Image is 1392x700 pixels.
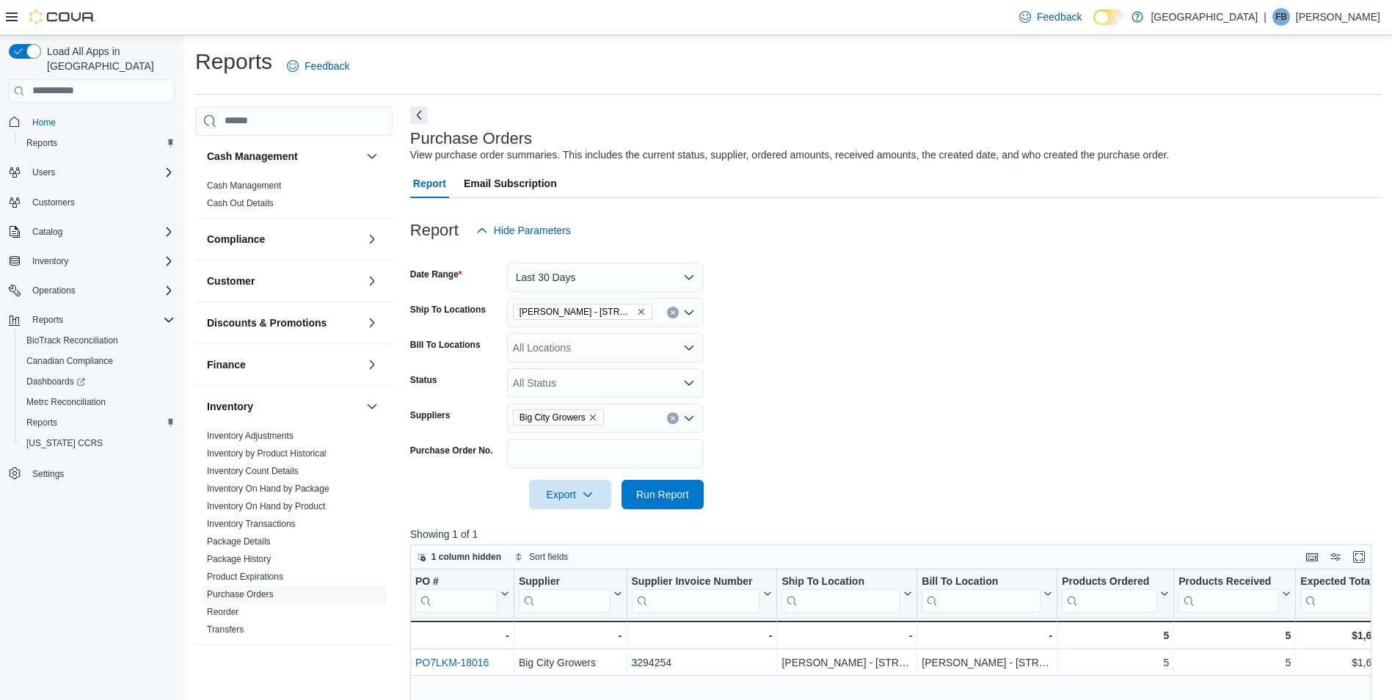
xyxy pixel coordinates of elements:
[1062,575,1157,588] div: Products Ordered
[1062,654,1169,671] div: 5
[21,332,175,349] span: BioTrack Reconciliation
[922,575,1041,588] div: Bill To Location
[1275,8,1286,26] span: FB
[26,396,106,408] span: Metrc Reconciliation
[363,272,381,290] button: Customer
[1300,575,1385,612] div: Expected Total
[363,314,381,332] button: Discounts & Promotions
[513,304,652,320] span: Moore - 105 SE 19th St
[15,371,181,392] a: Dashboards
[15,392,181,412] button: Metrc Reconciliation
[207,274,255,288] h3: Customer
[26,193,175,211] span: Customers
[410,409,451,421] label: Suppliers
[3,280,181,301] button: Operations
[1350,548,1368,566] button: Enter fullscreen
[529,551,568,563] span: Sort fields
[1093,25,1094,26] span: Dark Mode
[207,149,360,164] button: Cash Management
[26,437,103,449] span: [US_STATE] CCRS
[667,307,679,318] button: Clear input
[363,147,381,165] button: Cash Management
[26,376,85,387] span: Dashboards
[195,47,272,76] h1: Reports
[410,339,481,351] label: Bill To Locations
[207,518,296,530] span: Inventory Transactions
[631,575,760,612] div: Supplier Invoice Number
[520,410,586,425] span: Big City Growers
[26,164,61,181] button: Users
[207,316,327,330] h3: Discounts & Promotions
[26,417,57,429] span: Reports
[15,330,181,351] button: BioTrack Reconciliation
[207,274,360,288] button: Customer
[207,357,360,372] button: Finance
[305,59,349,73] span: Feedback
[26,113,175,131] span: Home
[529,480,611,509] button: Export
[207,589,274,599] a: Purchase Orders
[781,575,900,612] div: Ship To Location
[683,377,695,389] button: Open list of options
[26,355,113,367] span: Canadian Compliance
[281,51,355,81] a: Feedback
[3,192,181,213] button: Customers
[1151,8,1258,26] p: [GEOGRAPHIC_DATA]
[1013,2,1087,32] a: Feedback
[207,181,281,191] a: Cash Management
[207,448,327,459] span: Inventory by Product Historical
[207,484,329,494] a: Inventory On Hand by Package
[32,167,55,178] span: Users
[26,137,57,149] span: Reports
[922,575,1041,612] div: Bill To Location
[207,501,325,511] a: Inventory On Hand by Product
[26,194,81,211] a: Customers
[410,222,459,239] h3: Report
[207,316,360,330] button: Discounts & Promotions
[1272,8,1290,26] div: Frank Baker
[781,627,912,644] div: -
[207,624,244,635] a: Transfers
[631,654,772,671] div: 3294254
[21,373,175,390] span: Dashboards
[26,252,175,270] span: Inventory
[207,483,329,495] span: Inventory On Hand by Package
[21,332,124,349] a: BioTrack Reconciliation
[410,527,1382,542] p: Showing 1 of 1
[207,399,253,414] h3: Inventory
[207,588,274,600] span: Purchase Orders
[21,414,175,431] span: Reports
[781,654,912,671] div: [PERSON_NAME] - [STREET_ADDRESS]
[26,164,175,181] span: Users
[26,335,118,346] span: BioTrack Reconciliation
[410,269,462,280] label: Date Range
[1296,8,1380,26] p: [PERSON_NAME]
[26,464,175,482] span: Settings
[415,575,498,612] div: PO # URL
[21,434,175,452] span: Washington CCRS
[1264,8,1267,26] p: |
[922,627,1052,644] div: -
[1178,654,1291,671] div: 5
[207,232,265,247] h3: Compliance
[922,575,1052,612] button: Bill To Location
[1062,575,1169,612] button: Products Ordered
[26,223,68,241] button: Catalog
[26,252,74,270] button: Inventory
[195,177,393,218] div: Cash Management
[363,398,381,415] button: Inventory
[3,462,181,484] button: Settings
[207,149,298,164] h3: Cash Management
[207,571,283,583] span: Product Expirations
[207,553,271,565] span: Package History
[1037,10,1082,24] span: Feedback
[26,282,175,299] span: Operations
[1062,575,1157,612] div: Products Ordered
[21,393,175,411] span: Metrc Reconciliation
[1062,627,1169,644] div: 5
[363,230,381,248] button: Compliance
[922,654,1052,671] div: [PERSON_NAME] - [STREET_ADDRESS]
[509,548,574,566] button: Sort fields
